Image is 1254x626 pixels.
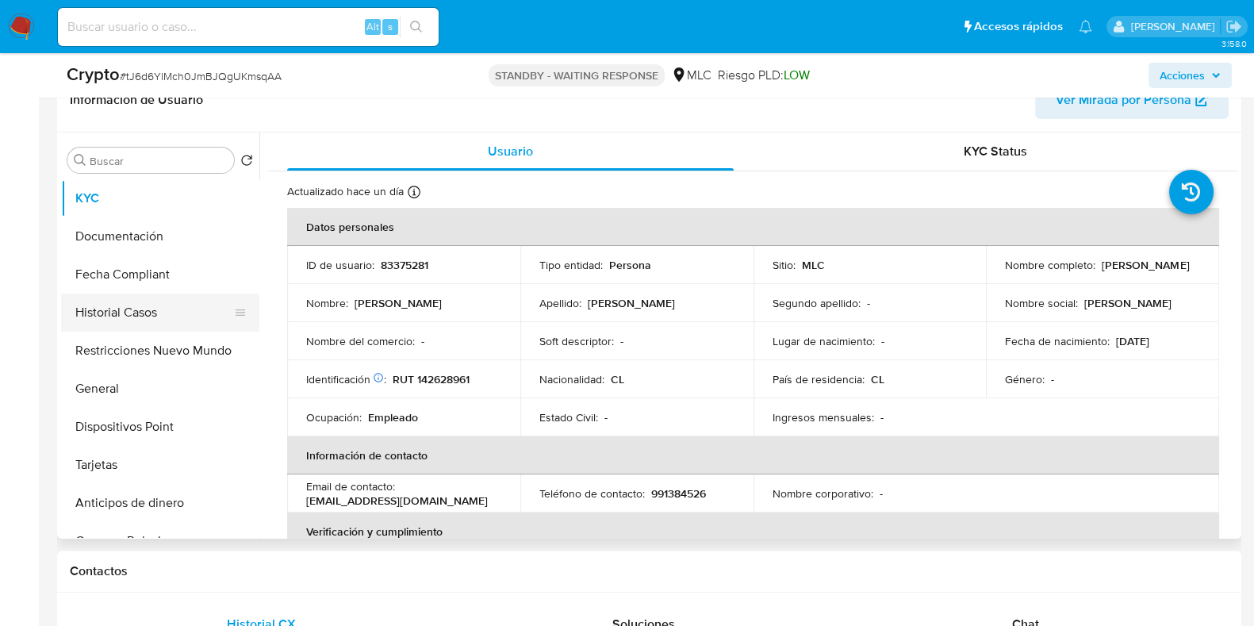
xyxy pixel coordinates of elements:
p: - [604,410,608,424]
p: Género : [1005,372,1045,386]
p: Nombre del comercio : [306,334,415,348]
input: Buscar [90,154,228,168]
p: Segundo apellido : [773,296,861,310]
p: RUT 142628961 [393,372,470,386]
button: KYC [61,179,259,217]
p: Estado Civil : [539,410,598,424]
button: Buscar [74,154,86,167]
p: MLC [802,258,825,272]
button: Restricciones Nuevo Mundo [61,332,259,370]
p: - [881,334,884,348]
span: 3.158.0 [1221,37,1246,50]
span: s [388,19,393,34]
p: camilafernanda.paredessaldano@mercadolibre.cl [1130,19,1220,34]
button: Anticipos de dinero [61,484,259,522]
p: [PERSON_NAME] [1084,296,1172,310]
p: Ocupación : [306,410,362,424]
p: - [880,410,884,424]
p: Sitio : [773,258,796,272]
p: [PERSON_NAME] [355,296,442,310]
p: Empleado [368,410,418,424]
p: Fecha de nacimiento : [1005,334,1110,348]
span: LOW [784,66,810,84]
p: CL [871,372,884,386]
p: - [880,486,883,501]
th: Datos personales [287,208,1219,246]
p: Nombre : [306,296,348,310]
p: Tipo entidad : [539,258,603,272]
p: Nombre social : [1005,296,1078,310]
a: Notificaciones [1079,20,1092,33]
span: Accesos rápidos [974,18,1063,35]
p: Nombre corporativo : [773,486,873,501]
button: Fecha Compliant [61,255,259,294]
button: Cruces y Relaciones [61,522,259,560]
button: Volver al orden por defecto [240,154,253,171]
button: Historial Casos [61,294,247,332]
p: - [1051,372,1054,386]
p: - [867,296,870,310]
p: STANDBY - WAITING RESPONSE [489,64,665,86]
th: Información de contacto [287,436,1219,474]
p: Apellido : [539,296,581,310]
button: Ver Mirada por Persona [1035,81,1229,119]
button: General [61,370,259,408]
p: Teléfono de contacto : [539,486,645,501]
button: Tarjetas [61,446,259,484]
p: ID de usuario : [306,258,374,272]
p: Actualizado hace un día [287,184,404,199]
p: Identificación : [306,372,386,386]
span: Ver Mirada por Persona [1056,81,1191,119]
th: Verificación y cumplimiento [287,513,1219,551]
p: [DATE] [1116,334,1149,348]
span: Riesgo PLD: [718,67,810,84]
button: Acciones [1149,63,1232,88]
p: Nacionalidad : [539,372,604,386]
div: MLC [671,67,711,84]
p: Soft descriptor : [539,334,614,348]
span: Usuario [488,142,533,160]
p: CL [611,372,624,386]
input: Buscar usuario o caso... [58,17,439,37]
span: # tJ6d6YlMch0JmBJQgUKmsqAA [120,68,282,84]
p: Email de contacto : [306,479,395,494]
p: [PERSON_NAME] [1102,258,1189,272]
a: Salir [1225,18,1242,35]
p: - [421,334,424,348]
span: Acciones [1160,63,1205,88]
p: Persona [609,258,651,272]
span: KYC Status [964,142,1027,160]
button: search-icon [400,16,432,38]
p: Ingresos mensuales : [773,410,874,424]
p: - [620,334,623,348]
p: [PERSON_NAME] [588,296,675,310]
p: País de residencia : [773,372,865,386]
button: Documentación [61,217,259,255]
p: Lugar de nacimiento : [773,334,875,348]
span: Alt [366,19,379,34]
p: [EMAIL_ADDRESS][DOMAIN_NAME] [306,494,488,508]
h1: Contactos [70,563,1229,579]
p: 991384526 [651,486,706,501]
button: Dispositivos Point [61,408,259,446]
b: Crypto [67,61,120,86]
p: 83375281 [381,258,428,272]
h1: Información de Usuario [70,92,203,108]
p: Nombre completo : [1005,258,1095,272]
